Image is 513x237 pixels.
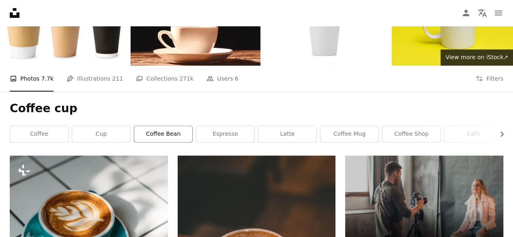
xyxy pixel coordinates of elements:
[494,126,503,142] button: scroll list to the right
[196,126,254,142] a: espresso
[72,126,130,142] a: cup
[320,126,378,142] a: coffee mug
[179,74,193,83] span: 271k
[136,66,193,92] a: Collections 271k
[258,126,316,142] a: latte
[440,49,513,66] a: View more on iStock↗
[10,101,503,116] h1: Coffee cup
[382,126,440,142] a: coffee shop
[206,66,238,92] a: Users 6
[458,5,474,21] a: Log in / Sign up
[134,126,192,142] a: coffee bean
[476,66,503,92] button: Filters
[112,74,123,83] span: 211
[444,126,502,142] a: cafe
[445,54,508,60] span: View more on iStock ↗
[67,66,123,92] a: Illustrations 211
[10,8,19,18] a: Home — Unsplash
[10,126,68,142] a: coffee
[490,5,507,21] button: Menu
[474,5,490,21] button: Language
[235,74,238,83] span: 6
